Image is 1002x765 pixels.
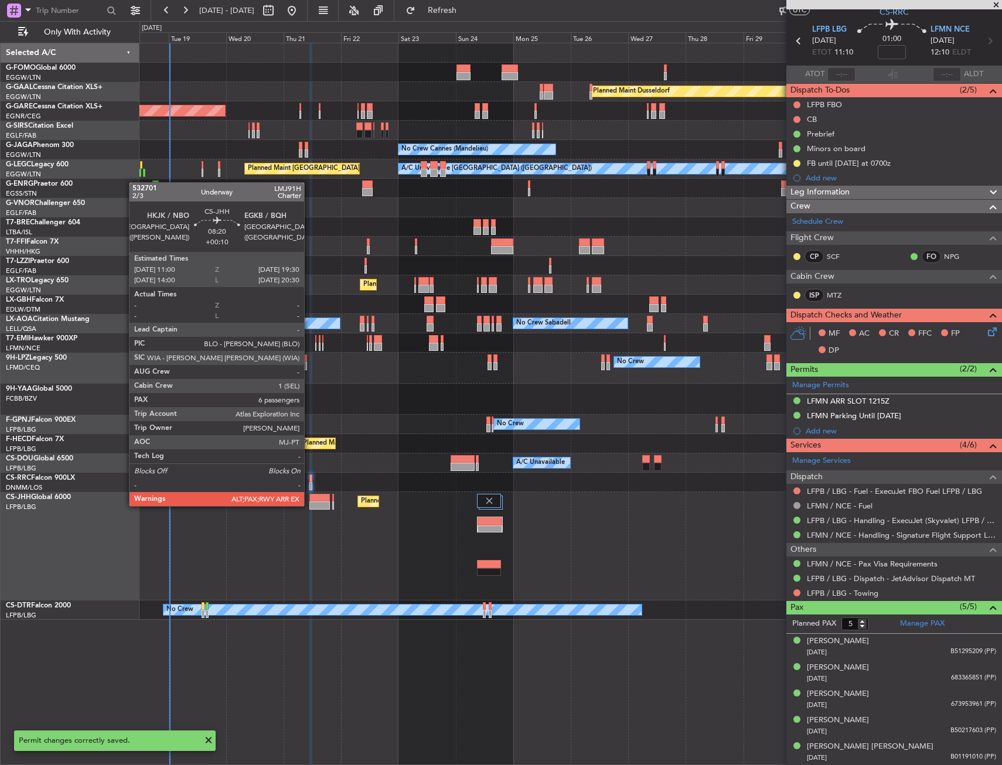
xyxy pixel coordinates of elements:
a: EGGW/LTN [6,170,41,179]
span: Permits [790,363,818,377]
a: G-VNORChallenger 650 [6,200,85,207]
span: G-GAAL [6,84,33,91]
a: LFMN / NCE - Pax Visa Requirements [807,559,938,569]
a: FCBB/BZV [6,394,37,403]
a: G-JAGAPhenom 300 [6,142,74,149]
a: LFPB/LBG [6,464,36,473]
span: Dispatch Checks and Weather [790,309,902,322]
a: LFPB/LBG [6,425,36,434]
div: No Crew [617,353,644,371]
div: [PERSON_NAME] [PERSON_NAME] [807,741,933,753]
div: Prebrief [807,129,834,139]
span: Crew [790,200,810,213]
span: Only With Activity [30,28,124,36]
span: [DATE] [931,35,955,47]
span: DP [829,345,839,357]
span: G-LEGC [6,161,31,168]
div: Thu 21 [284,32,341,43]
div: FB until [DATE] at 0700z [807,158,891,168]
div: LFMN Parking Until [DATE] [807,411,901,421]
span: LFPB LBG [812,24,847,36]
span: Services [790,439,821,452]
a: EGNR/CEG [6,112,41,121]
span: LX-TRO [6,277,31,284]
a: 9H-YAAGlobal 5000 [6,385,72,392]
a: LFPB/LBG [6,611,36,620]
span: Others [790,543,816,556]
button: Only With Activity [13,23,127,42]
button: UTC [789,5,810,15]
a: EGGW/LTN [6,286,41,295]
a: LELL/QSA [6,325,36,333]
a: EGLF/FAB [6,267,36,275]
span: G-JAGA [6,142,33,149]
span: FP [951,328,960,340]
div: Fri 29 [744,32,801,43]
a: EGLF/FAB [6,209,36,217]
div: No Crew [157,353,184,371]
a: LFMN/NCE [6,344,40,353]
a: LTBA/ISL [6,228,32,237]
span: CS-JHH [6,494,31,501]
div: Tue 26 [571,32,628,43]
a: VHHH/HKG [6,247,40,256]
span: G-FOMO [6,64,36,71]
span: 683365851 (PP) [951,673,996,683]
span: 12:10 [931,47,949,59]
span: G-SIRS [6,122,28,129]
span: Pax [790,601,803,614]
a: LFPB / LBG - Dispatch - JetAdvisor Dispatch MT [807,573,975,583]
a: G-GAALCessna Citation XLS+ [6,84,103,91]
a: T7-BREChallenger 604 [6,219,80,226]
a: EGGW/LTN [6,73,41,82]
span: 9H-YAA [6,385,32,392]
div: LFMN ARR SLOT 1215Z [807,396,889,406]
span: T7-LZZI [6,258,30,265]
a: EDLW/DTM [6,305,40,314]
span: (4/6) [960,439,977,451]
div: [PERSON_NAME] [807,715,869,726]
span: CS-RRC [880,6,909,18]
span: 11:10 [834,47,853,59]
span: G-GARE [6,103,33,110]
div: Planned Maint Dusseldorf [593,83,670,100]
a: G-GARECessna Citation XLS+ [6,103,103,110]
a: T7-EMIHawker 900XP [6,335,77,342]
div: A/C Unavailable [516,454,565,472]
a: NPG [944,251,970,262]
span: [DATE] [807,674,827,683]
span: LX-GBH [6,296,32,303]
div: No Crew [166,601,193,619]
div: FO [922,250,941,263]
div: Planned Maint [GEOGRAPHIC_DATA] ([GEOGRAPHIC_DATA]) [248,160,432,177]
div: Add new [806,173,996,183]
a: Schedule Crew [792,216,843,228]
div: No Crew Sabadell [516,315,571,332]
span: CS-DTR [6,602,31,609]
span: T7-BRE [6,219,30,226]
span: [DATE] [807,648,827,657]
a: CS-DOUGlobal 6500 [6,455,73,462]
a: CS-RRCFalcon 900LX [6,474,75,481]
a: SCF [827,251,853,262]
div: No Crew [497,415,524,433]
img: gray-close.svg [484,496,495,506]
a: LFMN / NCE - Handling - Signature Flight Support LFMN / NCE [807,530,996,540]
span: B51295209 (PP) [950,647,996,657]
a: G-LEGCLegacy 600 [6,161,69,168]
span: B01191010 (PP) [950,752,996,762]
span: Dispatch [790,470,823,484]
a: LFPB / LBG - Fuel - ExecuJet FBO Fuel LFPB / LBG [807,486,982,496]
a: Manage PAX [900,618,945,630]
span: Leg Information [790,186,850,199]
span: [DATE] [807,753,827,762]
a: LX-GBHFalcon 7X [6,296,64,303]
span: CS-RRC [6,474,31,481]
a: 9H-LPZLegacy 500 [6,354,67,361]
div: No Crew Sabadell [229,315,284,332]
a: T7-LZZIPraetor 600 [6,258,69,265]
span: (2/5) [960,84,977,96]
a: G-SIRSCitation Excel [6,122,73,129]
a: F-HECDFalcon 7X [6,436,64,443]
div: Sun 24 [456,32,513,43]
